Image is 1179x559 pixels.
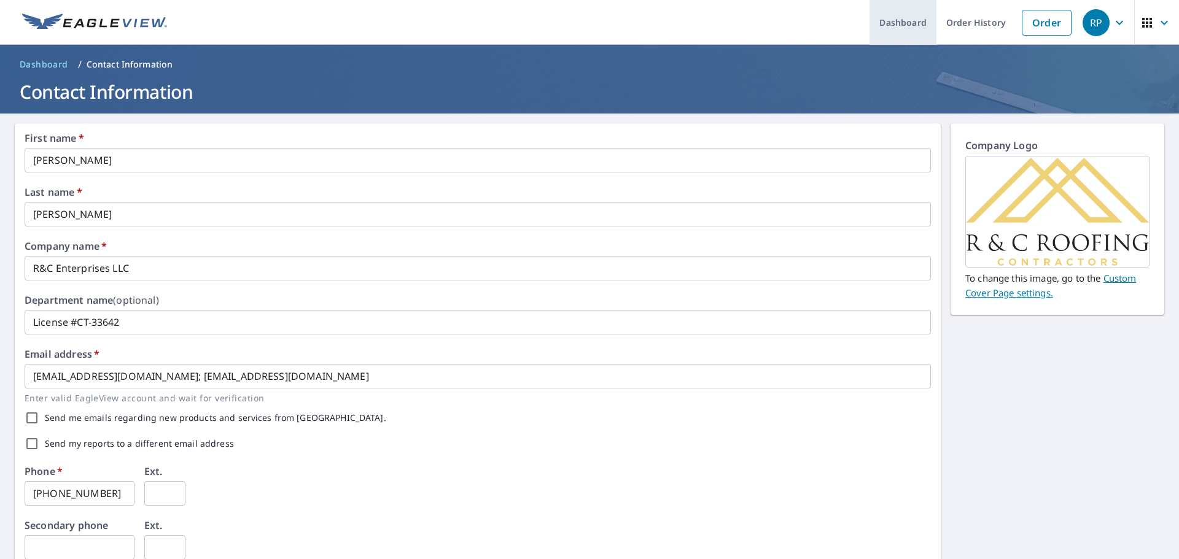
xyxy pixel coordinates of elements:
p: Contact Information [87,58,173,71]
img: EV Logo [22,13,167,32]
label: Phone [25,466,63,476]
p: Enter valid EagleView account and wait for verification [25,391,922,405]
label: Department name [25,295,159,305]
label: Send me emails regarding new products and services from [GEOGRAPHIC_DATA]. [45,414,386,422]
label: Send my reports to a different email address [45,439,234,448]
p: Company Logo [965,138,1150,156]
a: Order [1022,10,1072,36]
b: (optional) [113,293,159,307]
img: Logo 1.png [966,158,1149,266]
h1: Contact Information [15,79,1164,104]
li: / [78,57,82,72]
label: Ext. [144,466,163,476]
nav: breadcrumb [15,55,1164,74]
label: First name [25,133,84,143]
div: RP [1083,9,1110,36]
a: Dashboard [15,55,73,74]
p: To change this image, go to the [965,268,1150,300]
label: Company name [25,241,107,251]
span: Dashboard [20,58,68,71]
label: Email address [25,349,99,359]
label: Secondary phone [25,520,108,530]
label: Last name [25,187,82,197]
label: Ext. [144,520,163,530]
